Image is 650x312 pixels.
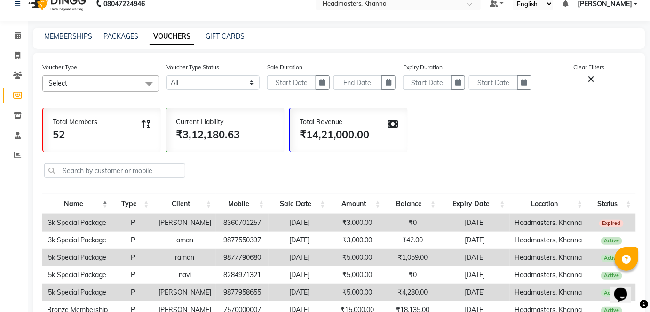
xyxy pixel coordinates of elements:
[330,214,385,232] td: ₹3,000.00
[112,249,153,266] td: P
[269,214,330,232] td: [DATE]
[440,232,509,249] td: [DATE]
[153,284,216,301] td: [PERSON_NAME]
[112,232,153,249] td: P
[153,194,216,214] th: Client: activate to sort column ascending
[385,232,440,249] td: ₹42.00
[112,284,153,301] td: P
[42,63,77,72] label: Voucher Type
[440,284,509,301] td: [DATE]
[269,232,330,249] td: [DATE]
[385,249,440,266] td: ₹1,059.00
[599,220,624,227] span: Expired
[440,214,509,232] td: [DATE]
[300,117,370,127] div: Total Revenue
[330,232,385,249] td: ₹3,000.00
[267,75,316,90] input: Start Date
[385,214,440,232] td: ₹0
[48,79,67,88] span: Select
[601,289,622,297] span: Active
[216,214,269,232] td: 8360701257
[216,249,269,266] td: 9877790680
[587,194,636,214] th: Status: activate to sort column ascending
[216,266,269,284] td: 8284971321
[103,32,138,40] a: PACKAGES
[42,284,112,301] td: 5k Special Package
[267,63,302,72] label: Sale Duration
[42,232,112,249] td: 3k Special Package
[510,249,587,266] td: Headmasters, Khanna
[440,194,509,214] th: Expiry Date: activate to sort column ascending
[42,194,112,214] th: Name: activate to sort column descending
[53,127,97,143] div: 52
[166,63,219,72] label: Voucher Type Status
[469,75,517,90] input: Start Date
[176,117,240,127] div: Current Liability
[510,214,587,232] td: Headmasters, Khanna
[440,266,509,284] td: [DATE]
[216,194,269,214] th: Mobile: activate to sort column ascending
[403,75,452,90] input: Start Date
[42,249,112,266] td: 5k Special Package
[440,249,509,266] td: [DATE]
[153,214,216,232] td: [PERSON_NAME]
[112,214,153,232] td: P
[112,194,153,214] th: Type: activate to sort column ascending
[150,28,194,45] a: VOUCHERS
[269,266,330,284] td: [DATE]
[610,274,641,303] iframe: chat widget
[112,266,153,284] td: P
[269,194,330,214] th: Sale Date: activate to sort column ascending
[44,163,185,178] input: Search by customer or mobile
[333,75,382,90] input: End Date
[153,249,216,266] td: raman
[269,249,330,266] td: [DATE]
[330,249,385,266] td: ₹5,000.00
[601,255,622,262] span: Active
[42,214,112,232] td: 3k Special Package
[42,266,112,284] td: 5k Special Package
[574,63,605,72] label: Clear Filters
[330,284,385,301] td: ₹5,000.00
[601,237,622,245] span: Active
[269,284,330,301] td: [DATE]
[385,266,440,284] td: ₹0
[330,266,385,284] td: ₹5,000.00
[44,32,92,40] a: MEMBERSHIPS
[510,284,587,301] td: Headmasters, Khanna
[53,117,97,127] div: Total Members
[385,194,440,214] th: Balance: activate to sort column ascending
[153,266,216,284] td: navi
[510,232,587,249] td: Headmasters, Khanna
[176,127,240,143] div: ₹3,12,180.63
[153,232,216,249] td: aman
[403,63,443,72] label: Expiry Duration
[206,32,245,40] a: GIFT CARDS
[216,284,269,301] td: 9877958655
[216,232,269,249] td: 9877550397
[510,266,587,284] td: Headmasters, Khanna
[330,194,385,214] th: Amount: activate to sort column ascending
[510,194,587,214] th: Location: activate to sort column ascending
[601,272,622,280] span: Active
[300,127,370,143] div: ₹14,21,000.00
[385,284,440,301] td: ₹4,280.00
